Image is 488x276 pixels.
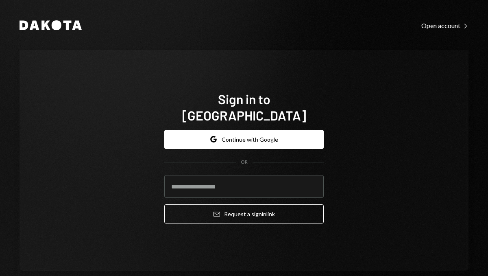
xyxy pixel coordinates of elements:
[241,159,248,166] div: OR
[164,204,324,223] button: Request a signinlink
[421,22,468,30] div: Open account
[421,21,468,30] a: Open account
[164,91,324,123] h1: Sign in to [GEOGRAPHIC_DATA]
[164,130,324,149] button: Continue with Google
